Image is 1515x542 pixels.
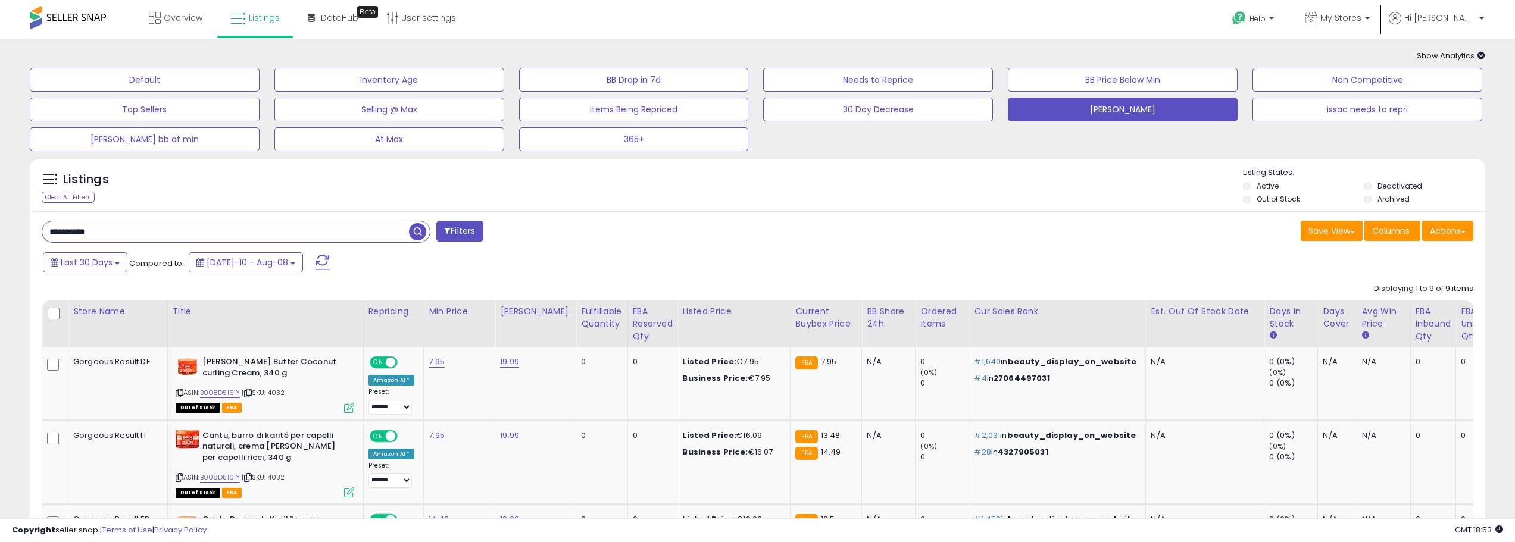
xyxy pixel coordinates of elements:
button: Last 30 Days [43,252,127,272]
span: #4 [974,372,986,384]
span: beauty_display_on_website [1008,356,1137,367]
p: N/A [1151,356,1255,367]
div: 0 (0%) [1269,452,1317,462]
small: (0%) [1269,368,1286,377]
button: Filters [436,221,483,242]
div: 0 [920,356,969,367]
span: Last 30 Days [61,256,113,268]
a: B008D5I61Y [200,472,240,483]
span: #28 [974,446,991,458]
div: Amazon AI * [368,449,415,459]
div: seller snap | | [12,525,207,536]
div: 0 (0%) [1269,430,1317,441]
a: Hi [PERSON_NAME] [1389,12,1484,39]
p: in [974,356,1136,367]
span: #1,640 [974,356,1001,367]
div: 0 [581,356,618,367]
div: Avg Win Price [1362,305,1405,330]
small: Avg Win Price. [1362,330,1369,341]
div: Amazon AI * [368,375,415,386]
span: FBA [222,488,242,498]
a: 19.99 [500,430,519,441]
b: [PERSON_NAME] Butter Coconut curling Cream, 340 g [202,356,347,381]
b: Listed Price: [682,430,736,441]
span: | SKU: 4032 [242,388,285,397]
div: Preset: [368,462,415,488]
button: Columns [1364,221,1420,241]
span: [DATE]-10 - Aug-08 [207,256,288,268]
b: Business Price: [682,446,748,458]
p: in [974,447,1136,458]
div: Current Buybox Price [795,305,857,330]
span: #2,031 [974,430,1000,441]
span: DataHub [321,12,358,24]
div: €16.07 [682,447,781,458]
div: [PERSON_NAME] [500,305,571,318]
img: 41OvbtUl4BL._SL40_.jpg [176,356,199,377]
button: Items Being Repriced [519,98,749,121]
a: B008D5I61Y [200,388,240,398]
div: Gorgeous Result DE [73,356,158,367]
span: ON [371,431,386,441]
small: FBA [795,356,817,369]
span: Listings [249,12,280,24]
a: Terms of Use [102,524,152,535]
button: [PERSON_NAME] [1008,98,1238,121]
img: 41sF+8qhKtL._SL40_.jpg [176,430,199,449]
div: ASIN: [176,430,354,496]
div: Est. Out Of Stock Date [1151,305,1259,318]
div: Listed Price [682,305,785,318]
label: Deactivated [1377,181,1422,191]
a: Help [1223,2,1286,39]
button: BB Drop in 7d [519,68,749,92]
div: N/A [1323,356,1347,367]
div: 0 [920,452,969,462]
span: Show Analytics [1417,50,1485,61]
span: 14.49 [821,446,841,458]
p: in [974,430,1136,441]
label: Out of Stock [1257,194,1300,204]
span: All listings that are currently out of stock and unavailable for purchase on Amazon [176,488,220,498]
div: Gorgeous Result IT [73,430,158,441]
div: FBA inbound Qty [1416,305,1451,343]
strong: Copyright [12,524,55,535]
div: 0 [633,356,669,367]
p: in [974,373,1136,384]
button: Default [30,68,260,92]
div: N/A [867,430,906,441]
span: Compared to: [129,258,184,269]
b: Business Price: [682,372,748,384]
p: Listing States: [1243,167,1485,178]
div: Displaying 1 to 9 of 9 items [1374,283,1473,295]
span: 2025-09-8 18:53 GMT [1455,524,1503,535]
small: Days In Stock. [1269,330,1276,341]
button: Non Competitive [1252,68,1482,92]
div: Store Name [73,305,163,318]
button: Inventory Age [274,68,504,92]
small: FBA [795,430,817,443]
button: Needs to Reprice [763,68,993,92]
div: Preset: [368,388,415,415]
span: 7.95 [821,356,837,367]
div: Days Cover [1323,305,1351,330]
button: [PERSON_NAME] bb at min [30,127,260,151]
i: Get Help [1232,11,1247,26]
button: 365+ [519,127,749,151]
div: FBA Reserved Qty [633,305,673,343]
div: Days In Stock [1269,305,1313,330]
div: 0 [920,378,969,389]
div: €16.09 [682,430,781,441]
div: 0 [1461,430,1501,441]
span: OFF [395,358,414,368]
div: N/A [1362,430,1401,441]
span: ON [371,358,386,368]
span: 27064497031 [994,372,1050,384]
div: 0 [920,430,969,441]
span: | SKU: 4032 [242,472,285,482]
button: Top Sellers [30,98,260,121]
div: N/A [1362,356,1401,367]
span: 4327905031 [998,446,1048,458]
a: 7.95 [429,356,445,368]
div: Ordered Items [920,305,964,330]
div: 0 [1416,356,1447,367]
